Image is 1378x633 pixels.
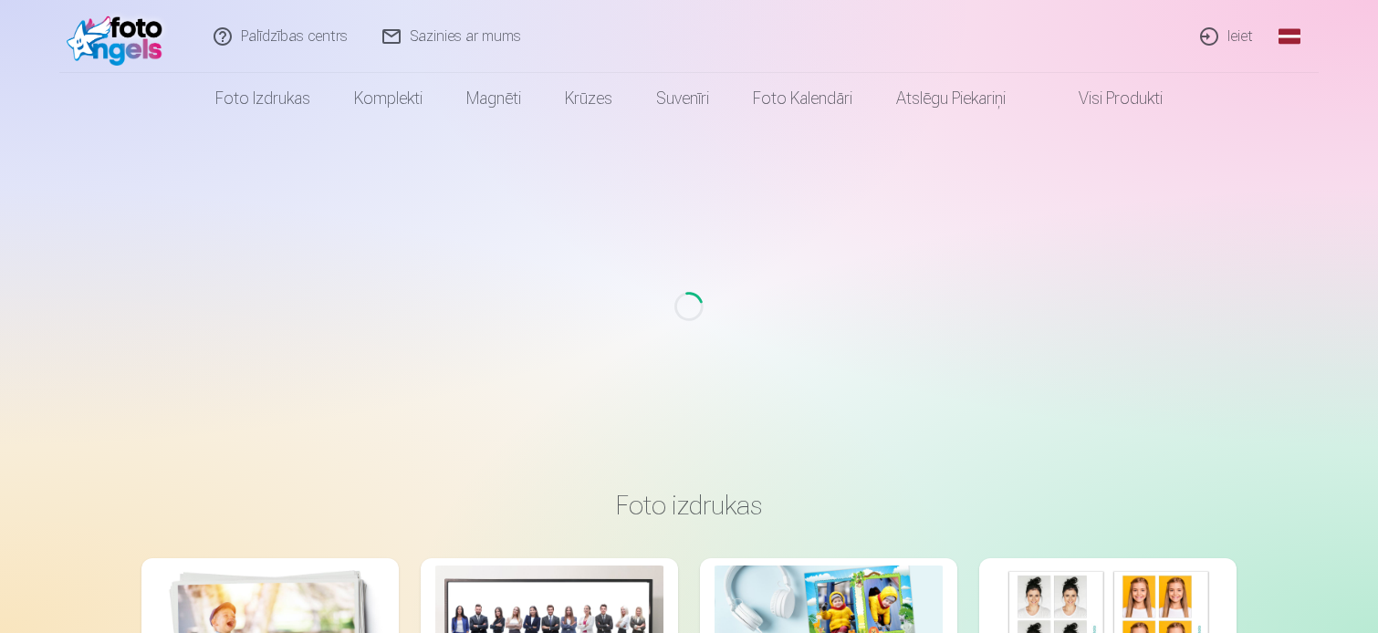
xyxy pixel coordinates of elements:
a: Foto kalendāri [731,73,874,124]
a: Foto izdrukas [193,73,332,124]
a: Krūzes [543,73,634,124]
a: Magnēti [444,73,543,124]
a: Komplekti [332,73,444,124]
a: Atslēgu piekariņi [874,73,1028,124]
a: Suvenīri [634,73,731,124]
a: Visi produkti [1028,73,1185,124]
img: /fa1 [67,7,172,66]
h3: Foto izdrukas [156,489,1222,522]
